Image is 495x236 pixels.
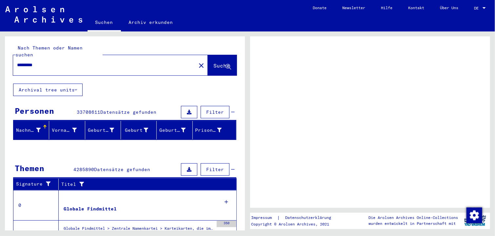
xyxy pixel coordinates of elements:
div: Titel [61,179,230,189]
div: Globale Findmittel [64,206,117,212]
span: Filter [206,109,224,115]
a: Impressum [251,214,277,221]
img: Arolsen_neg.svg [5,6,82,23]
div: Geburtsdatum [159,125,194,135]
div: Personen [15,105,54,117]
div: Geburt‏ [124,125,156,135]
button: Filter [201,163,229,176]
div: Titel [61,181,224,188]
span: Datensätze gefunden [101,109,157,115]
p: wurden entwickelt in Partnerschaft mit [368,221,458,226]
img: yv_logo.png [463,212,487,229]
div: Signature [16,179,60,189]
div: Signature [16,181,53,187]
div: Geburtsdatum [159,127,186,134]
div: Nachname [16,127,41,134]
mat-label: Nach Themen oder Namen suchen [15,45,83,58]
div: Themen [15,162,44,174]
div: Prisoner # [195,127,222,134]
mat-header-cell: Geburtsdatum [157,121,192,139]
div: Globale Findmittel > Zentrale Namenkartei > Karteikarten, die im Rahmen der sequentiellen Massend... [64,226,213,235]
div: Geburtsname [88,125,122,135]
mat-header-cell: Prisoner # [193,121,236,139]
mat-header-cell: Vorname [49,121,85,139]
div: Vorname [52,125,85,135]
span: 4285890 [73,167,94,172]
a: Suchen [88,14,121,31]
button: Filter [201,106,229,118]
span: 33708611 [77,109,101,115]
p: Die Arolsen Archives Online-Collections [368,215,458,221]
div: Nachname [16,125,49,135]
button: Clear [195,59,208,72]
td: 0 [13,190,59,220]
a: Archiv erkunden [121,14,181,30]
span: DE [474,6,481,10]
div: 350 [217,221,236,227]
div: Prisoner # [195,125,230,135]
div: Geburt‏ [124,127,148,134]
mat-header-cell: Geburt‏ [121,121,157,139]
a: Datenschutzerklärung [280,214,339,221]
div: Vorname [52,127,76,134]
span: Filter [206,167,224,172]
mat-icon: close [197,62,205,69]
mat-header-cell: Geburtsname [85,121,121,139]
div: Geburtsname [88,127,114,134]
div: | [251,214,339,221]
button: Suche [208,55,237,75]
button: Archival tree units [13,84,83,96]
mat-header-cell: Nachname [13,121,49,139]
span: Suche [213,62,230,69]
span: Datensätze gefunden [94,167,150,172]
img: Zustimmung ändern [466,207,482,223]
p: Copyright © Arolsen Archives, 2021 [251,221,339,227]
